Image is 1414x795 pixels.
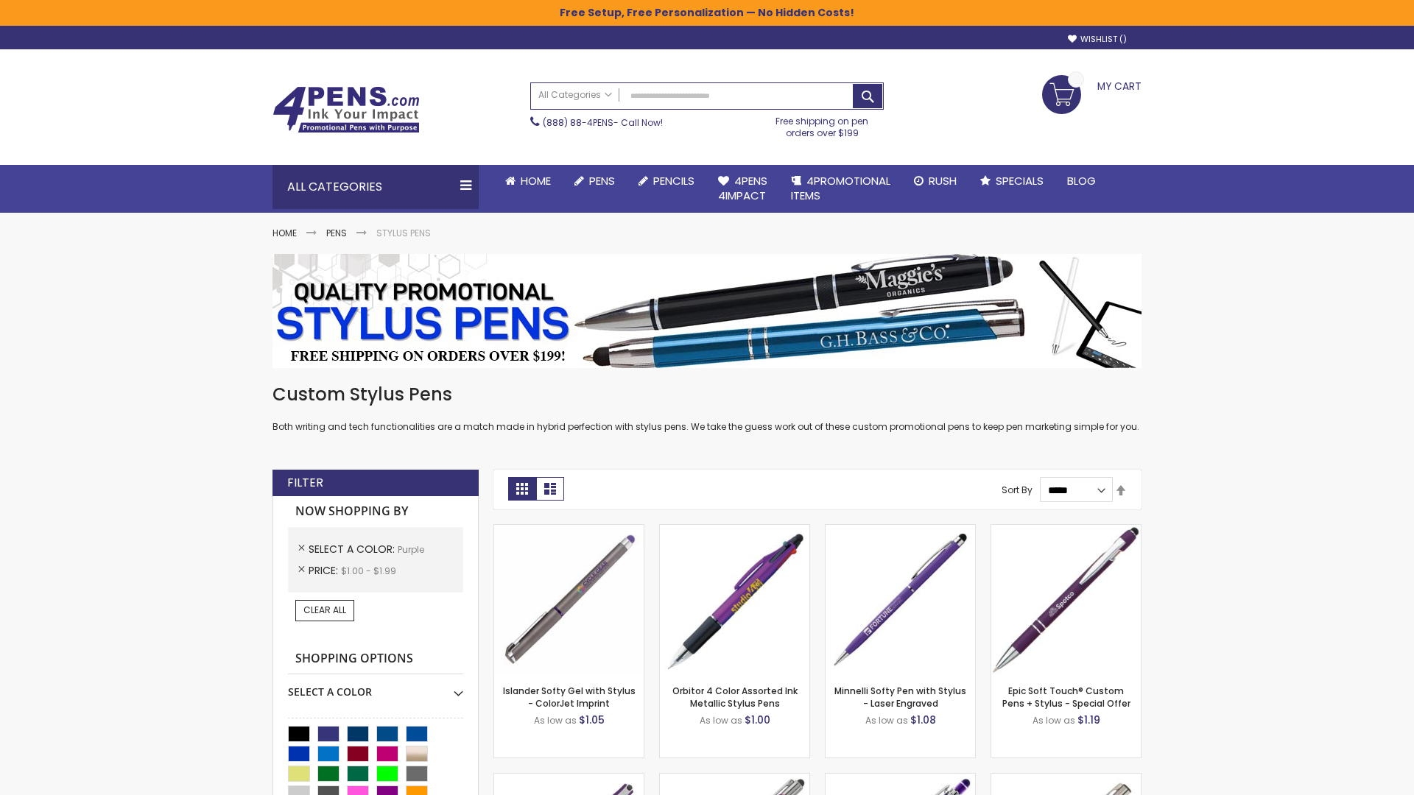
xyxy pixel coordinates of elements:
[653,173,694,188] span: Pencils
[272,254,1142,368] img: Stylus Pens
[826,525,975,674] img: Minnelli Softy Pen with Stylus - Laser Engraved-Purple
[287,475,323,491] strong: Filter
[660,524,809,537] a: Orbitor 4 Color Assorted Ink Metallic Stylus Pens-Purple
[589,173,615,188] span: Pens
[1033,714,1075,727] span: As low as
[991,524,1141,537] a: 4P-MS8B-Purple
[700,714,742,727] span: As low as
[494,773,644,785] a: Avendale Velvet Touch Stylus Gel Pen-Purple
[660,525,809,674] img: Orbitor 4 Color Assorted Ink Metallic Stylus Pens-Purple
[288,674,463,699] div: Select A Color
[503,685,636,709] a: Islander Softy Gel with Stylus - ColorJet Imprint
[745,713,770,727] span: $1.00
[303,604,346,616] span: Clear All
[902,165,968,197] a: Rush
[1077,713,1100,727] span: $1.19
[543,116,663,129] span: - Call Now!
[272,383,1142,434] div: Both writing and tech functionalities are a match made in hybrid perfection with stylus pens. We ...
[288,643,463,675] strong: Shopping Options
[826,773,975,785] a: Phoenix Softy with Stylus Pen - Laser-Purple
[706,165,779,213] a: 4Pens4impact
[272,227,297,239] a: Home
[398,543,424,556] span: Purple
[376,227,431,239] strong: Stylus Pens
[543,116,613,129] a: (888) 88-4PENS
[531,83,619,107] a: All Categories
[272,383,1142,406] h1: Custom Stylus Pens
[865,714,908,727] span: As low as
[326,227,347,239] a: Pens
[1002,484,1033,496] label: Sort By
[991,525,1141,674] img: 4P-MS8B-Purple
[672,685,798,709] a: Orbitor 4 Color Assorted Ink Metallic Stylus Pens
[826,524,975,537] a: Minnelli Softy Pen with Stylus - Laser Engraved-Purple
[1068,34,1127,45] a: Wishlist
[494,524,644,537] a: Islander Softy Gel with Stylus - ColorJet Imprint-Purple
[538,89,612,101] span: All Categories
[779,165,902,213] a: 4PROMOTIONALITEMS
[996,173,1044,188] span: Specials
[834,685,966,709] a: Minnelli Softy Pen with Stylus - Laser Engraved
[309,542,398,556] span: Select A Color
[508,477,536,501] strong: Grid
[272,86,420,133] img: 4Pens Custom Pens and Promotional Products
[991,773,1141,785] a: Tres-Chic Touch Pen - Standard Laser-Purple
[910,713,936,727] span: $1.08
[494,525,644,674] img: Islander Softy Gel with Stylus - ColorJet Imprint-Purple
[968,165,1055,197] a: Specials
[718,173,767,203] span: 4Pens 4impact
[272,165,479,209] div: All Categories
[563,165,627,197] a: Pens
[309,563,341,578] span: Price
[579,713,605,727] span: $1.05
[660,773,809,785] a: Tres-Chic with Stylus Metal Pen - Standard Laser-Purple
[761,110,884,139] div: Free shipping on pen orders over $199
[791,173,890,203] span: 4PROMOTIONAL ITEMS
[1067,173,1096,188] span: Blog
[493,165,563,197] a: Home
[627,165,706,197] a: Pencils
[1002,685,1130,709] a: Epic Soft Touch® Custom Pens + Stylus - Special Offer
[1055,165,1108,197] a: Blog
[288,496,463,527] strong: Now Shopping by
[521,173,551,188] span: Home
[534,714,577,727] span: As low as
[295,600,354,621] a: Clear All
[929,173,957,188] span: Rush
[341,565,396,577] span: $1.00 - $1.99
